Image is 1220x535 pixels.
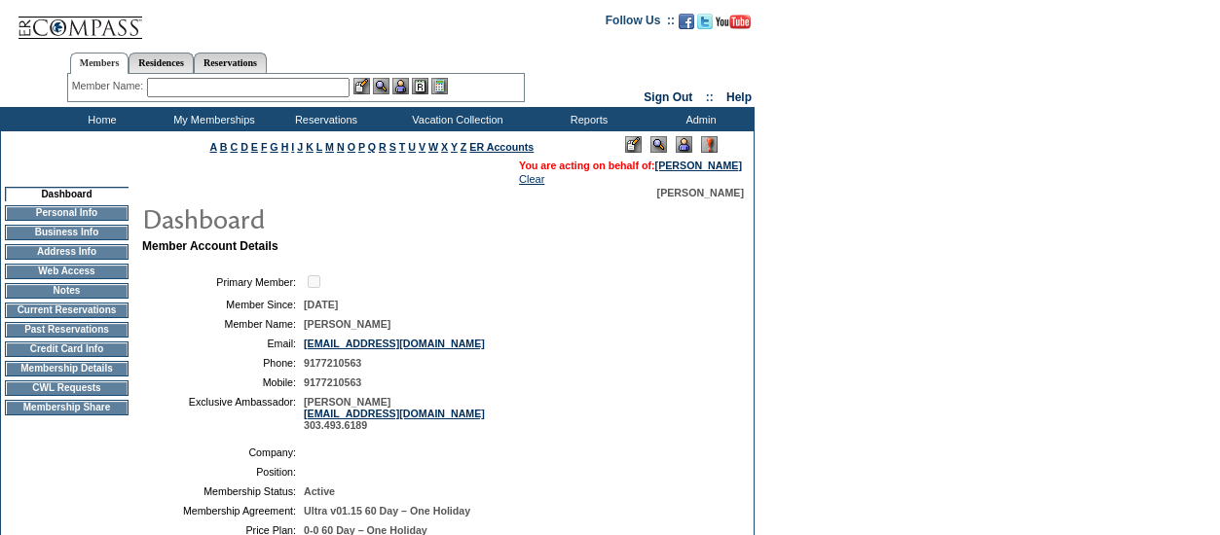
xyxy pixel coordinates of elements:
td: CWL Requests [5,380,129,396]
a: I [291,141,294,153]
a: C [230,141,238,153]
td: Follow Us :: [606,12,675,35]
a: W [428,141,438,153]
a: Follow us on Twitter [697,19,713,31]
img: b_edit.gif [353,78,370,94]
a: M [325,141,334,153]
a: [EMAIL_ADDRESS][DOMAIN_NAME] [304,338,485,349]
td: Member Name: [150,318,296,330]
a: O [348,141,355,153]
a: U [408,141,416,153]
a: S [389,141,396,153]
td: Home [44,107,156,131]
td: Vacation Collection [380,107,531,131]
td: My Memberships [156,107,268,131]
img: View [373,78,389,94]
a: G [270,141,277,153]
span: Ultra v01.15 60 Day – One Holiday [304,505,470,517]
td: Admin [643,107,755,131]
td: Personal Info [5,205,129,221]
a: H [281,141,289,153]
td: Past Reservations [5,322,129,338]
td: Membership Details [5,361,129,376]
a: Clear [519,173,544,185]
td: Membership Agreement: [150,505,296,517]
td: Reservations [268,107,380,131]
img: Follow us on Twitter [697,14,713,29]
a: D [240,141,248,153]
span: 9177210563 [304,357,361,369]
a: Y [451,141,458,153]
a: X [441,141,448,153]
div: Member Name: [72,78,147,94]
span: [PERSON_NAME] [304,318,390,330]
a: [PERSON_NAME] [655,160,742,171]
span: You are acting on behalf of: [519,160,742,171]
a: A [210,141,217,153]
td: Position: [150,466,296,478]
a: J [297,141,303,153]
a: Subscribe to our YouTube Channel [716,19,751,31]
td: Address Info [5,244,129,260]
img: Impersonate [392,78,409,94]
a: R [379,141,387,153]
a: F [261,141,268,153]
a: B [220,141,228,153]
td: Dashboard [5,187,129,201]
a: K [306,141,314,153]
td: Member Since: [150,299,296,310]
span: :: [706,90,714,104]
a: ER Accounts [469,141,534,153]
a: Residences [129,53,194,73]
td: Reports [531,107,643,131]
img: View Mode [650,136,667,153]
img: Subscribe to our YouTube Channel [716,15,751,29]
a: Reservations [194,53,267,73]
td: Web Access [5,264,129,279]
span: Active [304,485,335,497]
img: Edit Mode [625,136,642,153]
td: Company: [150,446,296,458]
a: L [316,141,322,153]
td: Current Reservations [5,303,129,318]
img: b_calculator.gif [431,78,448,94]
a: E [251,141,258,153]
a: T [399,141,406,153]
td: Business Info [5,225,129,240]
img: Impersonate [676,136,692,153]
b: Member Account Details [142,239,278,253]
span: 9177210563 [304,376,361,388]
a: Help [726,90,752,104]
img: Log Concern/Member Elevation [701,136,718,153]
img: Become our fan on Facebook [679,14,694,29]
span: [DATE] [304,299,338,310]
a: Members [70,53,129,74]
a: Become our fan on Facebook [679,19,694,31]
a: Q [368,141,376,153]
td: Credit Card Info [5,341,129,357]
img: Reservations [412,78,428,94]
a: [EMAIL_ADDRESS][DOMAIN_NAME] [304,408,485,419]
td: Mobile: [150,376,296,388]
a: Sign Out [644,90,692,104]
td: Email: [150,338,296,349]
span: [PERSON_NAME] [657,187,744,198]
a: V [419,141,425,153]
a: P [358,141,365,153]
a: Z [461,141,467,153]
td: Membership Status: [150,485,296,497]
a: N [337,141,345,153]
img: pgTtlDashboard.gif [141,198,531,237]
span: [PERSON_NAME] 303.493.6189 [304,396,485,431]
td: Exclusive Ambassador: [150,396,296,431]
td: Membership Share [5,400,129,415]
td: Phone: [150,357,296,369]
td: Notes [5,283,129,299]
td: Primary Member: [150,272,296,291]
